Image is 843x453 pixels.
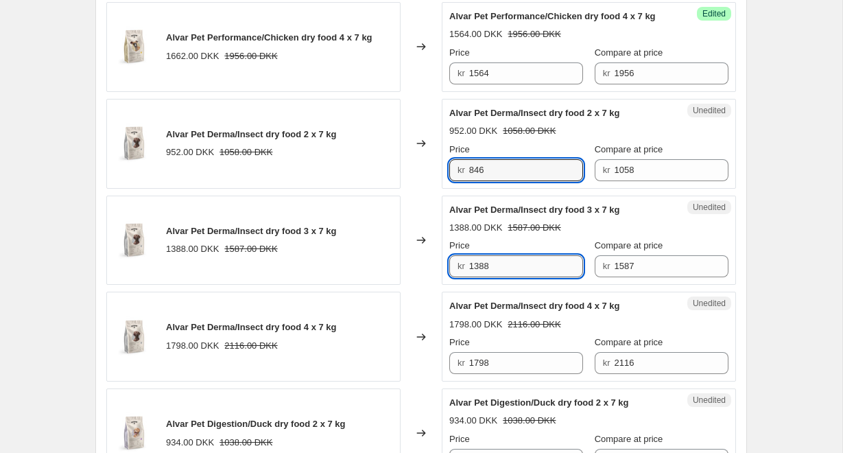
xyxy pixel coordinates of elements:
[449,108,620,118] span: Alvar Pet Derma/Insect dry food 2 x 7 kg
[166,436,214,450] div: 934.00 DKK
[224,242,277,256] strike: 1587.00 DKK
[449,301,620,311] span: Alvar Pet Derma/Insect dry food 4 x 7 kg
[166,146,214,159] div: 952.00 DKK
[503,414,556,428] strike: 1038.00 DKK
[508,318,560,332] strike: 2116.00 DKK
[603,261,610,271] span: kr
[503,124,556,138] strike: 1058.00 DKK
[603,68,610,78] span: kr
[166,49,219,63] div: 1662.00 DKK
[224,339,277,353] strike: 2116.00 DKK
[595,144,663,154] span: Compare at price
[449,124,497,138] div: 952.00 DKK
[166,339,219,353] div: 1798.00 DKK
[595,240,663,251] span: Compare at price
[166,32,372,43] span: Alvar Pet Performance/Chicken dry food 4 x 7 kg
[449,318,502,332] div: 1798.00 DKK
[508,221,560,235] strike: 1587.00 DKK
[449,240,470,251] span: Price
[458,358,465,368] span: kr
[114,123,155,164] img: AlvarPet_DermaInsect-2kg_58dbdb39-d45d-4ac7-b37a-4ace9f9f9bc3_80x.jpg
[114,316,155,358] img: AlvarPet_DermaInsect-2kg_58dbdb39-d45d-4ac7-b37a-4ace9f9f9bc3_80x.jpg
[458,165,465,175] span: kr
[449,337,470,347] span: Price
[449,47,470,58] span: Price
[693,202,726,213] span: Unedited
[449,205,620,215] span: Alvar Pet Derma/Insect dry food 3 x 7 kg
[449,144,470,154] span: Price
[166,226,337,236] span: Alvar Pet Derma/Insect dry food 3 x 7 kg
[224,49,277,63] strike: 1956.00 DKK
[595,337,663,347] span: Compare at price
[166,322,337,332] span: Alvar Pet Derma/Insect dry food 4 x 7 kg
[166,242,219,256] div: 1388.00 DKK
[595,434,663,444] span: Compare at price
[693,105,726,116] span: Unedited
[603,358,610,368] span: kr
[449,414,497,428] div: 934.00 DKK
[508,27,560,41] strike: 1956.00 DKK
[449,27,502,41] div: 1564.00 DKK
[449,397,629,408] span: Alvar Pet Digestion/Duck dry food 2 x 7 kg
[449,11,656,21] span: Alvar Pet Performance/Chicken dry food 4 x 7 kg
[114,26,155,67] img: AlvarPet_PerformanceChicken-2kg_e8c84024-c576-488d-9090-5780f815745d_80x.jpg
[595,47,663,58] span: Compare at price
[219,146,272,159] strike: 1058.00 DKK
[219,436,272,450] strike: 1038.00 DKK
[693,298,726,309] span: Unedited
[458,68,465,78] span: kr
[603,165,610,175] span: kr
[458,261,465,271] span: kr
[449,434,470,444] span: Price
[114,220,155,261] img: AlvarPet_DermaInsect-2kg_58dbdb39-d45d-4ac7-b37a-4ace9f9f9bc3_80x.jpg
[449,221,502,235] div: 1388.00 DKK
[693,395,726,406] span: Unedited
[166,129,337,139] span: Alvar Pet Derma/Insect dry food 2 x 7 kg
[166,419,346,429] span: Alvar Pet Digestion/Duck dry food 2 x 7 kg
[702,8,726,19] span: Edited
